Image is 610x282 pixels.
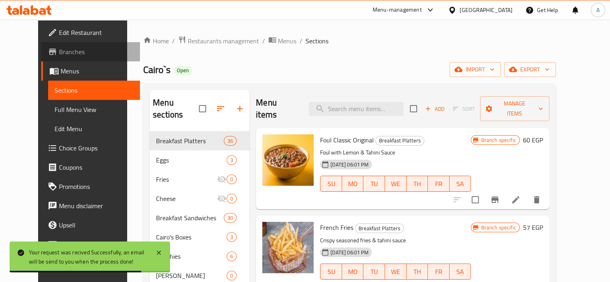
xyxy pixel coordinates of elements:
h2: Menu items [256,97,299,121]
span: WE [388,266,403,278]
a: Edit Restaurant [41,23,140,42]
span: Branches [59,47,134,57]
span: Coupons [59,162,134,172]
input: search [309,102,403,116]
span: import [456,65,494,75]
button: TU [363,176,385,192]
img: French Fries [262,222,314,273]
span: 6 [227,253,236,260]
svg: Inactive section [217,194,227,203]
div: Menu-management [373,5,422,15]
span: [PERSON_NAME] [156,271,227,280]
a: Coverage Report [41,235,140,254]
div: items [227,155,237,165]
p: Crispy seasoned fries & tahini sauce [320,235,471,245]
button: FR [428,264,450,280]
div: tajeen [156,271,227,280]
span: smothies [156,252,227,261]
div: Breakfast Platters [355,223,404,233]
span: Edit Restaurant [59,28,134,37]
span: Menus [61,66,134,76]
span: Full Menu View [55,105,134,114]
div: Cheese0 [150,189,249,208]
span: SA [453,178,468,190]
a: Choice Groups [41,138,140,158]
div: Cairo's Boxes [156,232,227,242]
a: Restaurants management [178,36,259,46]
button: WE [385,176,407,192]
span: MO [345,178,361,190]
img: Foul Classic Original [262,134,314,186]
span: Manage items [486,99,543,119]
span: export [511,65,549,75]
button: TU [363,264,385,280]
a: Sections [48,81,140,100]
span: Sections [55,85,134,95]
span: 36 [224,137,236,145]
div: items [227,252,237,261]
button: SA [450,176,471,192]
span: Foul Classic Original [320,134,374,146]
h6: 57 EGP [523,222,543,233]
span: Select all sections [194,100,211,117]
li: / [172,36,175,46]
button: MO [342,176,364,192]
span: Breakfast Platters [156,136,224,146]
span: 0 [227,272,236,280]
span: Promotions [59,182,134,191]
button: SU [320,264,342,280]
span: TU [367,266,382,278]
div: Fries0 [150,170,249,189]
a: Promotions [41,177,140,196]
svg: Inactive section [217,174,227,184]
button: delete [527,190,546,209]
h2: Menu sections [153,97,199,121]
span: Sections [306,36,328,46]
p: Foul with Lemon & Tahini Sauce [320,148,471,158]
span: Breakfast Sandwiches [156,213,224,223]
span: Coverage Report [59,239,134,249]
div: smothies6 [150,247,249,266]
a: Menus [41,61,140,81]
span: 3 [227,156,236,164]
span: Cheese [156,194,217,203]
li: / [300,36,302,46]
button: import [450,62,501,77]
div: items [224,213,237,223]
button: Add section [230,99,249,118]
div: [GEOGRAPHIC_DATA] [460,6,513,14]
span: Add item [422,103,448,115]
a: Full Menu View [48,100,140,119]
span: SU [324,266,339,278]
div: Fries [156,174,217,184]
span: SA [453,266,468,278]
span: A [596,6,600,14]
li: / [262,36,265,46]
span: WE [388,178,403,190]
span: FR [431,266,446,278]
span: Menus [278,36,296,46]
button: Add [422,103,448,115]
button: SA [450,264,471,280]
div: Breakfast Platters36 [150,131,249,150]
span: Breakfast Platters [355,224,403,233]
div: items [224,136,237,146]
span: Upsell [59,220,134,230]
span: Cairo`s [143,61,170,79]
button: WE [385,264,407,280]
span: [DATE] 06:01 PM [327,161,372,168]
span: TH [410,266,425,278]
span: Restaurants management [188,36,259,46]
span: Edit Menu [55,124,134,134]
span: TU [367,178,382,190]
span: [DATE] 06:01 PM [327,249,372,256]
span: Branch specific [478,136,519,144]
button: FR [428,176,450,192]
span: FR [431,178,446,190]
span: Branch specific [478,224,519,231]
span: Add [424,104,446,114]
span: SU [324,178,339,190]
